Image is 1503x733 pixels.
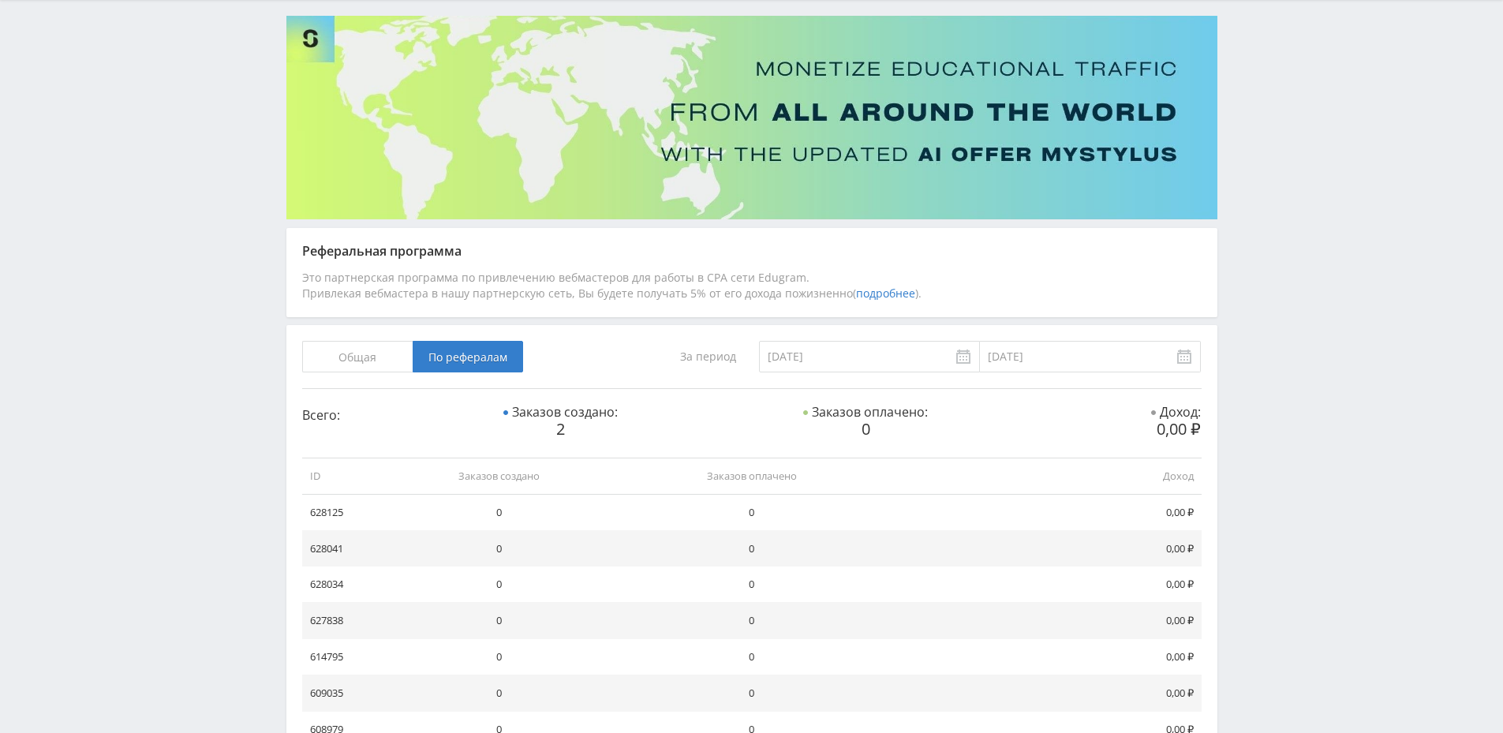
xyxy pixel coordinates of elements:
[803,403,928,421] span: Заказов оплачено:
[878,531,1202,567] td: 0,00 ₽
[626,639,878,675] td: 0
[302,405,439,423] div: Всего:
[878,495,1202,531] td: 0,00 ₽
[626,531,878,567] td: 0
[626,567,878,603] td: 0
[878,639,1202,675] td: 0,00 ₽
[1064,420,1201,438] div: 0,00 ₽
[626,495,878,531] td: 0
[302,495,373,531] td: 628125
[302,531,373,567] td: 628041
[302,603,373,639] td: 627838
[302,341,413,372] span: Общая
[302,270,1202,301] div: Это партнерская программа по привлечению вебмастеров для работы в CPA сети Edugram. Привлекая веб...
[373,603,626,639] td: 0
[413,341,523,372] span: По рефералам
[286,16,1217,219] img: Banner
[626,458,878,495] th: Заказов оплачено
[626,603,878,639] td: 0
[1151,403,1201,421] span: Доход:
[626,675,878,712] td: 0
[454,420,667,438] div: 2
[302,244,1202,258] div: Реферальная программа
[302,639,373,675] td: 614795
[302,567,373,603] td: 628034
[503,403,618,421] span: Заказов создано:
[373,639,626,675] td: 0
[878,603,1202,639] td: 0,00 ₽
[878,675,1202,712] td: 0,00 ₽
[373,567,626,603] td: 0
[373,675,626,712] td: 0
[759,420,972,438] div: 0
[856,286,915,301] a: подробнее
[878,567,1202,603] td: 0,00 ₽
[373,495,626,531] td: 0
[878,458,1202,495] th: Доход
[302,675,373,712] td: 609035
[373,458,626,495] th: Заказов создано
[373,531,626,567] td: 0
[607,341,744,372] div: За период
[853,286,922,301] span: ( ).
[302,458,373,495] th: ID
